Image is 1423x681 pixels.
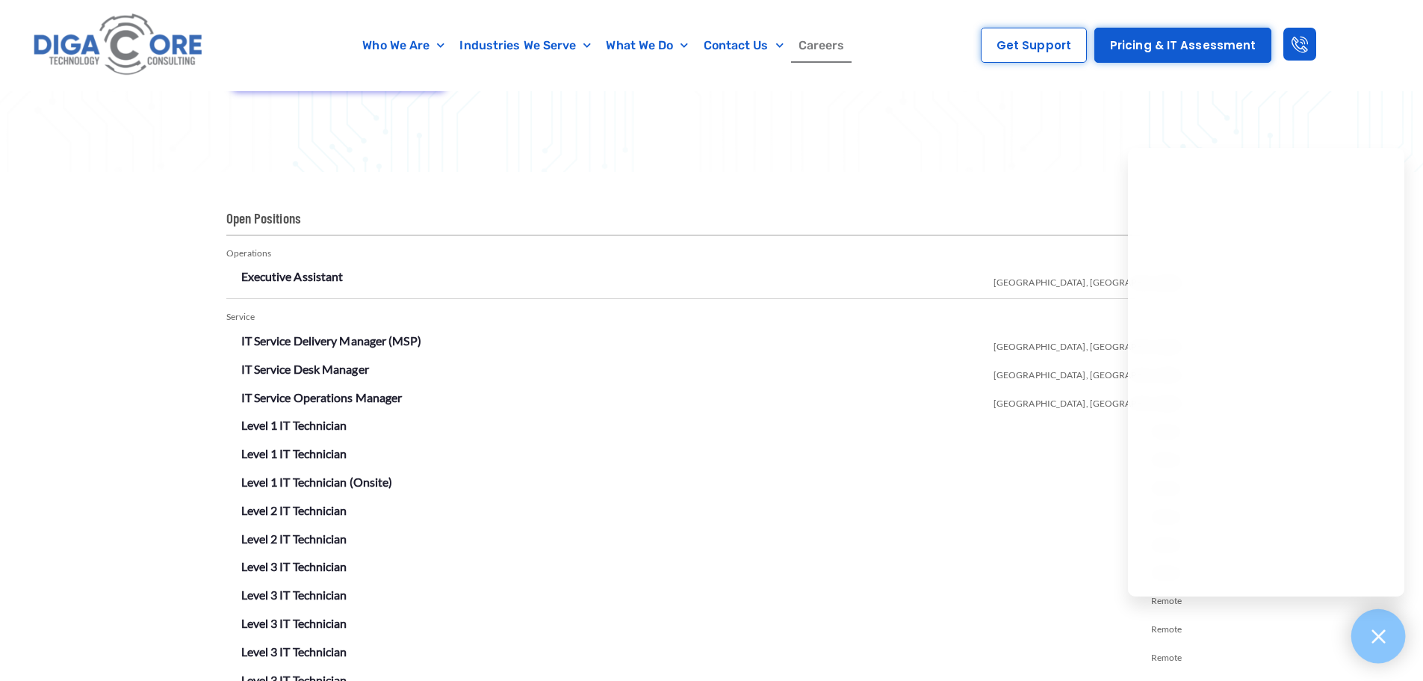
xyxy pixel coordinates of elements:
[1094,28,1271,63] a: Pricing & IT Assessment
[226,306,1197,328] div: Service
[1151,584,1182,612] span: Remote
[696,28,791,63] a: Contact Us
[280,28,928,63] nav: Menu
[996,40,1071,51] span: Get Support
[241,559,347,573] a: Level 3 IT Technician
[241,418,347,432] a: Level 1 IT Technician
[241,390,403,404] a: IT Service Operations Manager
[241,503,347,517] a: Level 2 IT Technician
[598,28,695,63] a: What We Do
[791,28,852,63] a: Careers
[226,209,1197,235] h2: Open Positions
[241,588,347,602] a: Level 3 IT Technician
[981,28,1087,63] a: Get Support
[226,243,1197,265] div: Operations
[355,28,452,63] a: Who We Are
[241,362,369,376] a: IT Service Desk Manager
[452,28,598,63] a: Industries We Serve
[241,644,347,659] a: Level 3 IT Technician
[993,386,1182,415] span: [GEOGRAPHIC_DATA], [GEOGRAPHIC_DATA]
[241,475,393,489] a: Level 1 IT Technician (Onsite)
[241,446,347,460] a: Level 1 IT Technician
[29,7,208,83] img: Digacore logo 1
[1128,148,1404,597] iframe: Chatgenie Messenger
[993,330,1182,358] span: [GEOGRAPHIC_DATA], [GEOGRAPHIC_DATA]
[241,269,344,283] a: Executive Assistant
[241,616,347,630] a: Level 3 IT Technician
[993,265,1182,294] span: [GEOGRAPHIC_DATA], [GEOGRAPHIC_DATA]
[993,358,1182,386] span: [GEOGRAPHIC_DATA], [GEOGRAPHIC_DATA]
[1151,612,1182,641] span: Remote
[241,333,421,348] a: IT Service Delivery Manager (MSP)
[241,531,347,546] a: Level 2 IT Technician
[1110,40,1256,51] span: Pricing & IT Assessment
[1151,641,1182,669] span: Remote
